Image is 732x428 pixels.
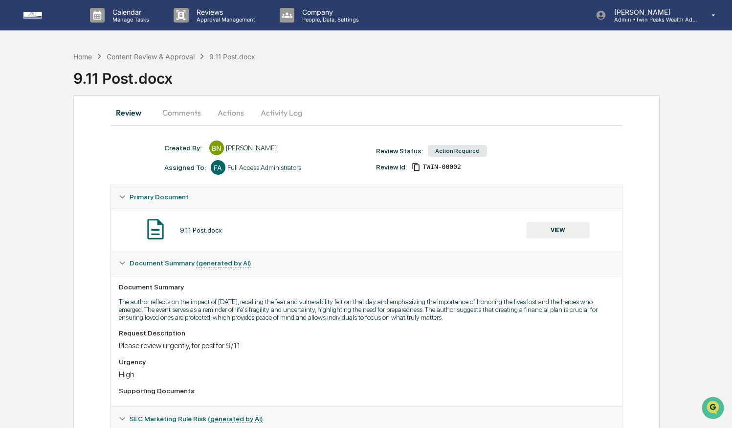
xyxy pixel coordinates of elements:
p: [PERSON_NAME] [606,8,697,16]
span: Document Summary [130,259,251,267]
div: 🖐️ [10,124,18,132]
div: Action Required [428,145,487,157]
button: VIEW [526,222,590,238]
button: Activity Log [253,101,310,124]
p: Reviews [189,8,260,16]
div: Assigned To: [164,164,206,171]
div: Document Summary [119,283,615,291]
div: Primary Document [111,185,622,209]
img: logo [23,12,70,19]
a: 🔎Data Lookup [6,138,66,156]
div: 🗄️ [71,124,79,132]
div: [PERSON_NAME] [226,144,277,152]
button: Start new chat [166,78,178,90]
div: Urgency [119,358,615,366]
button: Actions [209,101,253,124]
div: Request Description [119,329,615,337]
div: Supporting Documents [119,387,615,395]
div: High [119,370,615,379]
span: fe0bd549-d5be-4082-b789-b2f394a20d57 [422,163,461,171]
div: 🔎 [10,143,18,151]
div: We're available if you need us! [33,85,124,93]
button: Comments [155,101,209,124]
div: Review Status: [376,147,423,155]
div: Document Summary (generated by AI) [111,251,622,275]
p: The author reflects on the impact of [DATE], recalling the fear and vulnerability felt on that da... [119,298,615,321]
div: Full Access Administrators [227,164,301,171]
p: Calendar [105,8,154,16]
div: Home [73,52,92,61]
div: Please review urgently, for post for 9/11 [119,341,615,350]
p: Company [294,8,364,16]
div: secondary tabs example [111,101,623,124]
a: 🗄️Attestations [67,119,125,137]
span: Primary Document [130,193,189,201]
p: Manage Tasks [105,16,154,23]
div: BN [209,141,224,155]
div: Start new chat [33,75,160,85]
p: Approval Management [189,16,260,23]
iframe: Open customer support [701,396,727,422]
div: 9.11 Post.docx [73,62,732,87]
span: SEC Marketing Rule Risk [130,415,263,423]
div: 9.11 Post.docx [180,226,222,234]
div: 9.11 Post.docx [209,52,255,61]
span: Attestations [81,123,121,133]
div: Document Summary (generated by AI) [111,275,622,406]
p: Admin • Twin Peaks Wealth Advisors [606,16,697,23]
img: Document Icon [143,217,168,241]
span: Preclearance [20,123,63,133]
p: How can we help? [10,21,178,36]
a: Powered byPylon [69,166,118,173]
button: Review [111,101,155,124]
p: People, Data, Settings [294,16,364,23]
div: Created By: ‎ ‎ [164,144,204,152]
div: Content Review & Approval [107,52,195,61]
div: Review Id: [376,163,407,171]
u: (generated by AI) [196,259,251,267]
span: Data Lookup [20,142,62,152]
div: FA [211,160,225,175]
a: 🖐️Preclearance [6,119,67,137]
img: 1746055101610-c473b297-6a78-478c-a979-82029cc54cd1 [10,75,27,93]
div: Primary Document [111,209,622,251]
u: (generated by AI) [208,415,263,423]
span: Pylon [97,166,118,173]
